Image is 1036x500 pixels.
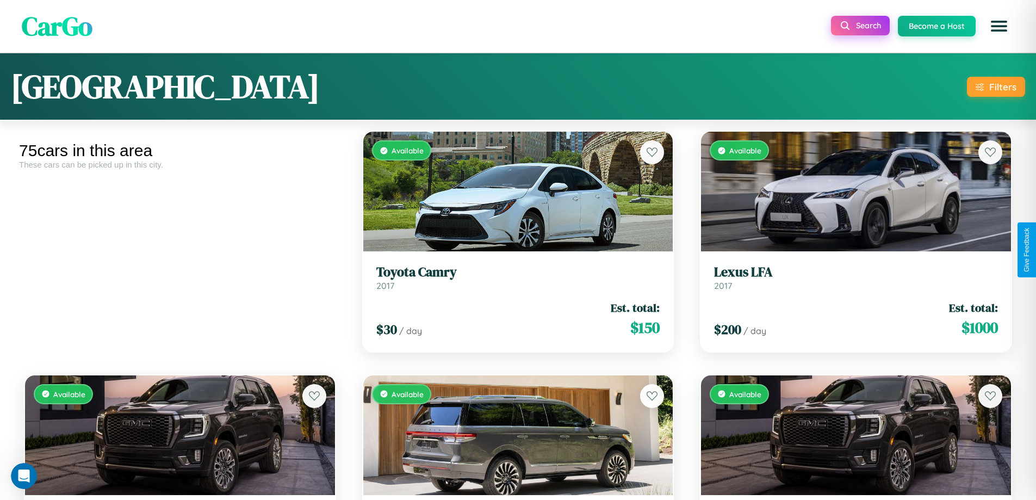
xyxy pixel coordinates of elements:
span: Available [392,146,424,155]
h3: Lexus LFA [714,264,998,280]
a: Toyota Camry2017 [376,264,660,291]
button: Filters [967,77,1025,97]
div: Filters [989,81,1016,92]
div: 75 cars in this area [19,141,341,160]
span: Available [729,390,761,399]
h1: [GEOGRAPHIC_DATA] [11,64,320,109]
iframe: Intercom live chat [11,463,37,489]
span: Search [856,21,881,30]
span: Available [729,146,761,155]
span: $ 1000 [961,317,998,338]
span: 2017 [714,280,732,291]
span: Est. total: [611,300,660,316]
span: Est. total: [949,300,998,316]
span: 2017 [376,280,394,291]
span: / day [399,325,422,336]
span: $ 200 [714,320,741,338]
h3: Toyota Camry [376,264,660,280]
span: Available [53,390,85,399]
div: Give Feedback [1023,228,1031,272]
div: These cars can be picked up in this city. [19,160,341,169]
button: Become a Host [898,16,976,36]
span: $ 150 [630,317,660,338]
span: / day [743,325,766,336]
span: Available [392,390,424,399]
button: Search [831,16,890,35]
a: Lexus LFA2017 [714,264,998,291]
button: Open menu [984,11,1014,41]
span: CarGo [22,8,92,44]
span: $ 30 [376,320,397,338]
